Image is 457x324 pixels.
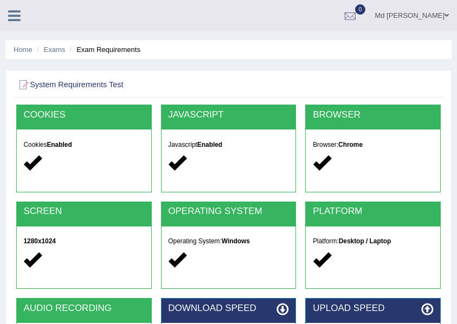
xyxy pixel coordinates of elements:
[23,141,144,148] h5: Cookies
[168,238,288,245] h5: Operating System:
[23,110,144,120] h2: COOKIES
[168,110,288,120] h2: JAVASCRIPT
[23,237,56,245] strong: 1280x1024
[23,206,144,217] h2: SCREEN
[44,46,66,54] a: Exams
[16,78,280,92] h2: System Requirements Test
[313,110,433,120] h2: BROWSER
[168,303,288,314] h2: DOWNLOAD SPEED
[313,238,433,245] h5: Platform:
[313,206,433,217] h2: PLATFORM
[338,141,363,148] strong: Chrome
[23,303,144,314] h2: AUDIO RECORDING
[313,303,433,314] h2: UPLOAD SPEED
[47,141,72,148] strong: Enabled
[14,46,33,54] a: Home
[313,141,433,148] h5: Browser:
[197,141,222,148] strong: Enabled
[339,237,391,245] strong: Desktop / Laptop
[222,237,250,245] strong: Windows
[168,206,288,217] h2: OPERATING SYSTEM
[355,4,366,15] span: 0
[67,44,140,55] li: Exam Requirements
[168,141,288,148] h5: Javascript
